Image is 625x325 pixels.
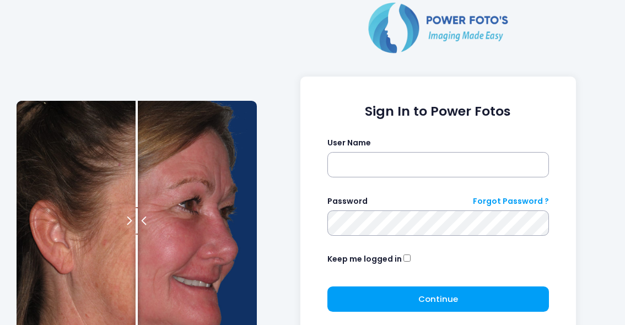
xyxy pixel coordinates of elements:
[327,253,402,265] label: Keep me logged in
[327,137,371,149] label: User Name
[327,196,368,207] label: Password
[327,104,549,119] h1: Sign In to Power Fotos
[473,196,549,207] a: Forgot Password ?
[418,293,458,305] span: Continue
[327,286,549,312] button: Continue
